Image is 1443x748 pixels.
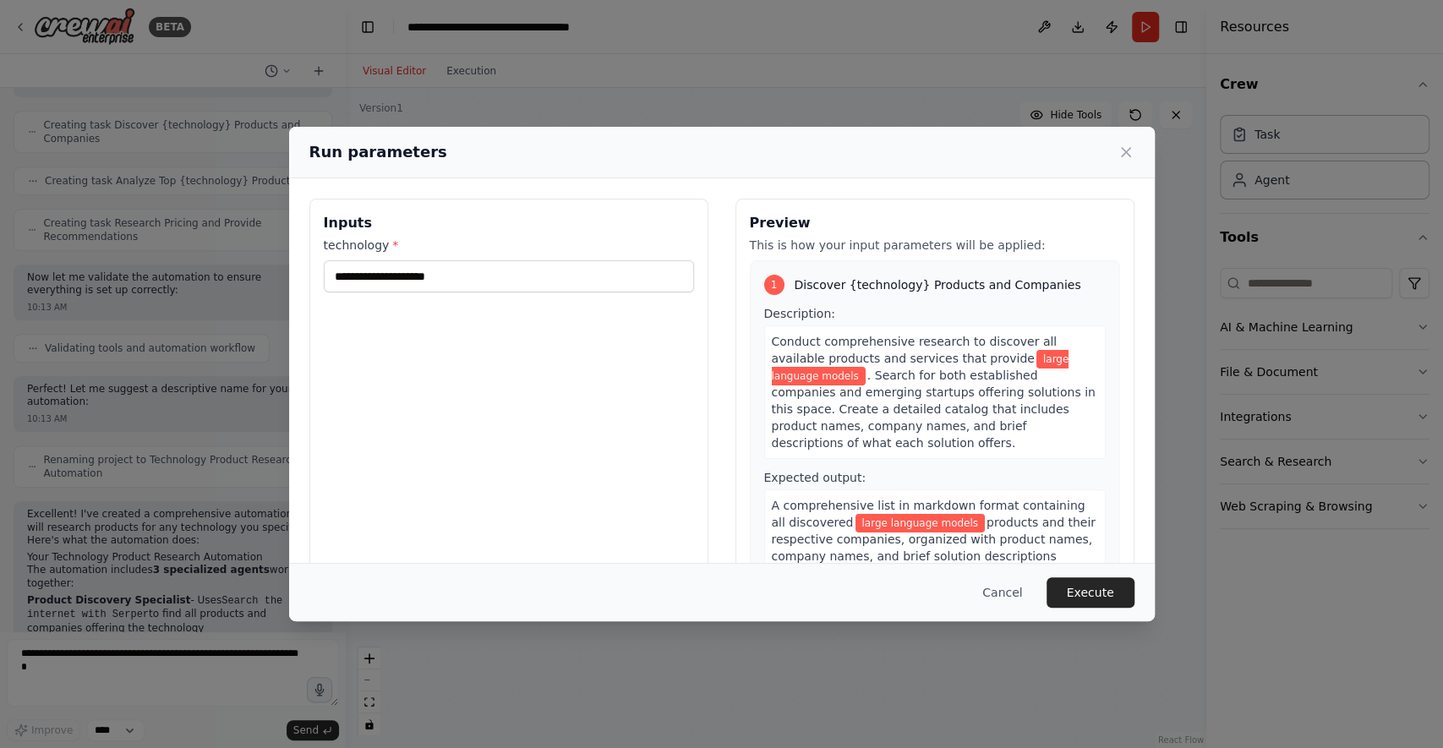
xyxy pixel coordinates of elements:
span: Expected output: [764,471,866,484]
span: products and their respective companies, organized with product names, company names, and brief s... [772,516,1096,563]
span: . Search for both established companies and emerging startups offering solutions in this space. C... [772,369,1096,450]
h2: Run parameters [309,140,447,164]
h3: Inputs [324,213,694,233]
span: A comprehensive list in markdown format containing all discovered [772,499,1085,529]
span: Description: [764,307,835,320]
label: technology [324,237,694,254]
div: 1 [764,275,784,295]
span: Variable: technology [772,350,1069,385]
span: Conduct comprehensive research to discover all available products and services that provide [772,335,1058,365]
span: Discover {technology} Products and Companies [795,276,1081,293]
span: Variable: technology [855,514,986,532]
button: Execute [1047,577,1134,608]
button: Cancel [969,577,1036,608]
h3: Preview [750,213,1120,233]
p: This is how your input parameters will be applied: [750,237,1120,254]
